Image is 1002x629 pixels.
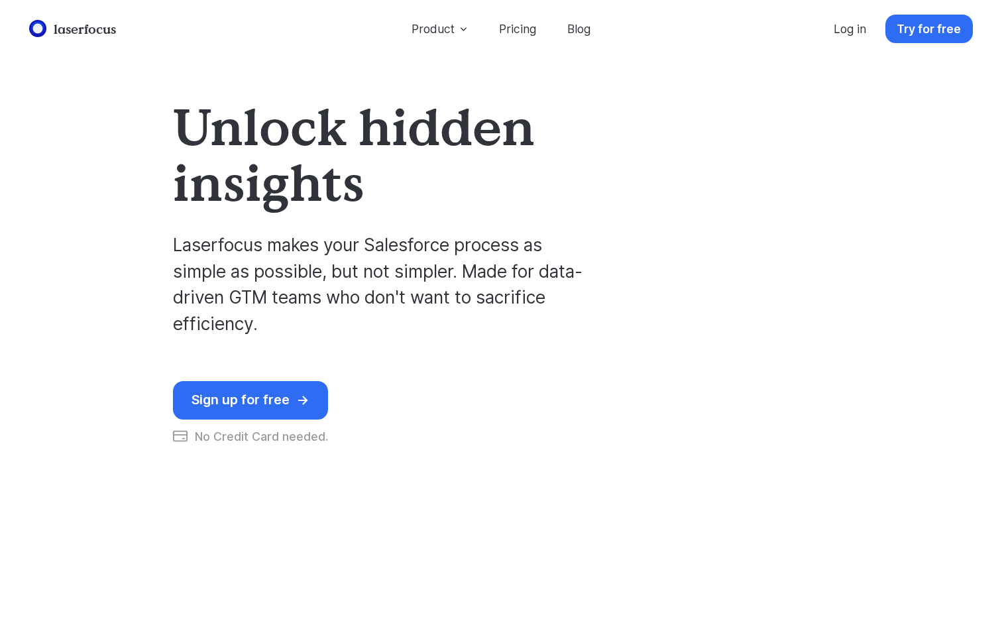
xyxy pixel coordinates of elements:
[400,15,480,43] button: Product
[26,17,120,41] a: laserfocus
[173,420,328,443] div: No Credit Card needed.
[192,392,290,408] div: Sign up for free
[488,15,548,43] a: Pricing
[555,15,602,43] a: Blog
[822,15,878,43] a: Log in
[173,98,547,210] h1: Unlock hidden insights
[885,15,973,43] a: Try for free
[173,210,588,337] p: Laserfocus makes your Salesforce process as simple as possible, but not simpler. Made for data-dr...
[173,381,328,420] a: Sign up for free
[297,392,323,408] div: →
